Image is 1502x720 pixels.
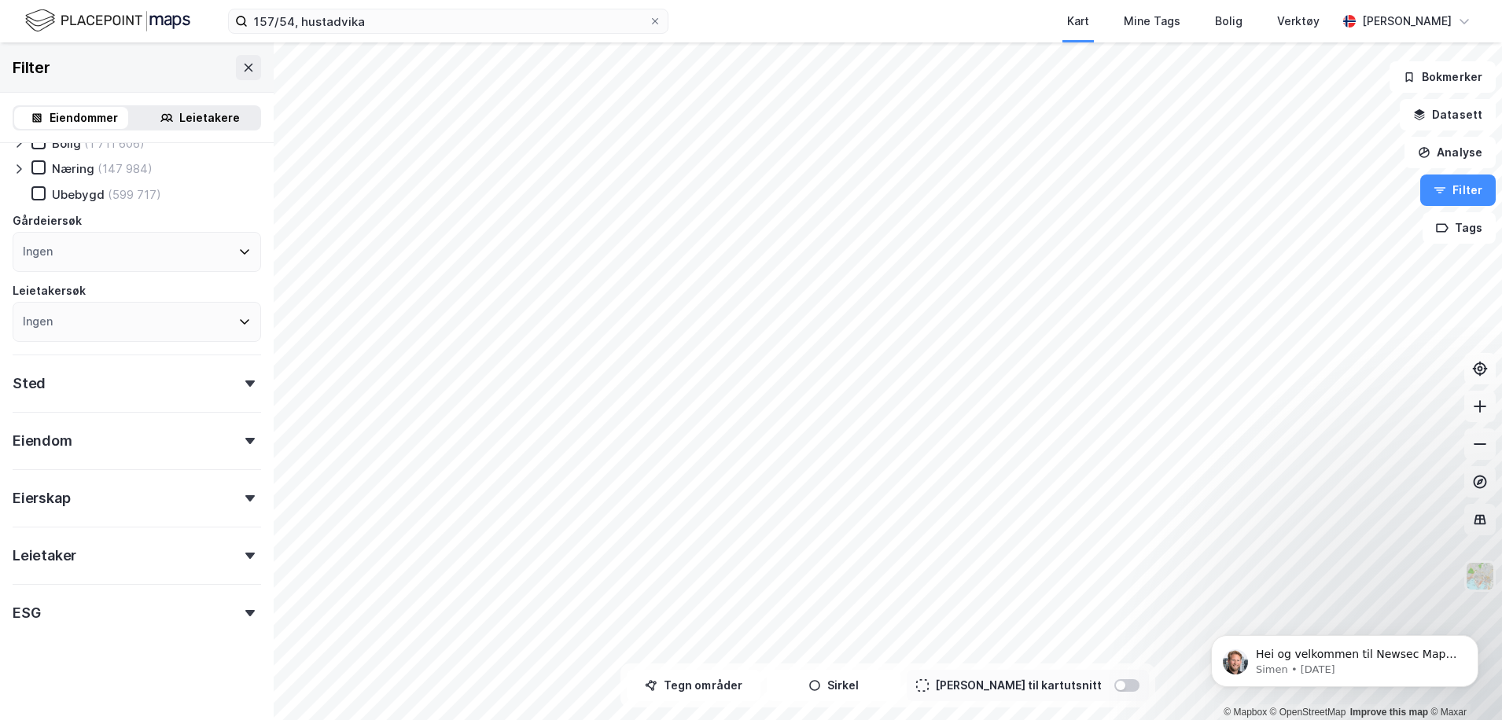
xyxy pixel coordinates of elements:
a: OpenStreetMap [1270,707,1346,718]
div: Kart [1067,12,1089,31]
div: Bolig [52,136,81,151]
div: (147 984) [98,161,153,176]
div: Ingen [23,312,53,331]
div: Ingen [23,242,53,261]
button: Filter [1420,174,1496,206]
div: Gårdeiersøk [13,211,82,230]
div: ESG [13,604,40,623]
div: Verktøy [1277,12,1320,31]
div: (1 711 606) [84,136,145,151]
a: Mapbox [1224,707,1267,718]
img: Z [1465,561,1495,591]
div: Næring [52,161,94,176]
button: Tags [1423,212,1496,244]
div: Filter [13,55,50,80]
div: Eierskap [13,489,70,508]
div: (599 717) [108,187,161,202]
button: Sirkel [767,670,900,701]
div: [PERSON_NAME] til kartutsnitt [935,676,1102,695]
div: Eiendommer [50,108,118,127]
button: Tegn områder [627,670,760,701]
div: Bolig [1215,12,1242,31]
div: Mine Tags [1124,12,1180,31]
div: Eiendom [13,432,72,450]
div: Leietakersøk [13,281,86,300]
button: Bokmerker [1390,61,1496,93]
button: Datasett [1400,99,1496,130]
div: Leietakere [179,108,240,127]
div: [PERSON_NAME] [1362,12,1452,31]
div: Leietaker [13,546,76,565]
input: Søk på adresse, matrikkel, gårdeiere, leietakere eller personer [248,9,649,33]
div: Ubebygd [52,187,105,202]
a: Improve this map [1350,707,1428,718]
img: logo.f888ab2527a4732fd821a326f86c7f29.svg [25,7,190,35]
button: Analyse [1404,137,1496,168]
iframe: Intercom notifications message [1187,602,1502,712]
div: Sted [13,374,46,393]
